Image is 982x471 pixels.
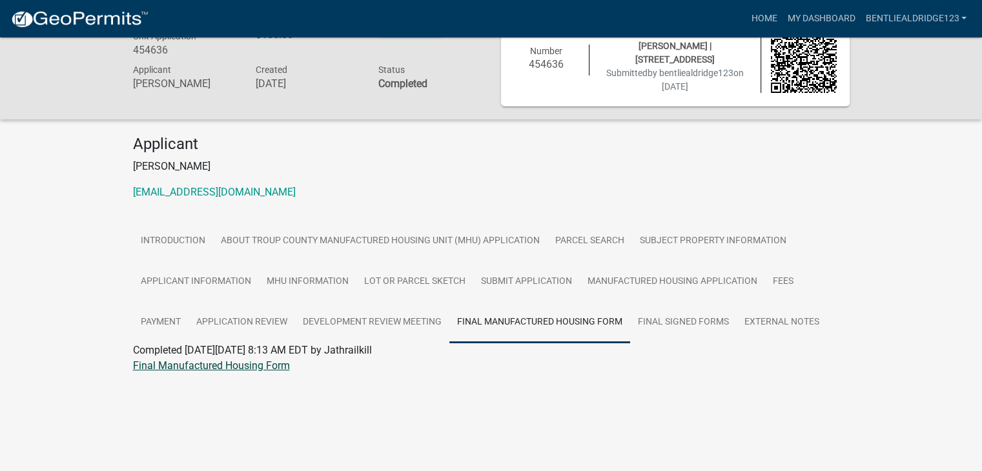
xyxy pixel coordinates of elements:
[133,344,372,356] span: Completed [DATE][DATE] 8:13 AM EDT by Jathrailkill
[765,261,801,303] a: Fees
[860,6,972,31] a: bentliealdridge123
[133,77,236,90] h6: [PERSON_NAME]
[255,65,287,75] span: Created
[255,77,358,90] h6: [DATE]
[378,77,427,90] strong: Completed
[737,302,827,343] a: External Notes
[600,27,750,65] span: 0173 000030A | [PERSON_NAME] S & [PERSON_NAME] | [STREET_ADDRESS]
[473,261,580,303] a: Submit Application
[133,186,296,198] a: [EMAIL_ADDRESS][DOMAIN_NAME]
[606,68,744,92] span: Submitted on [DATE]
[189,302,295,343] a: Application Review
[782,6,860,31] a: My Dashboard
[514,58,580,70] h6: 454636
[746,6,782,31] a: Home
[133,159,850,174] p: [PERSON_NAME]
[213,221,547,262] a: About Troup County Manufactured Housing Unit (MHU) Application
[356,261,473,303] a: Lot or Parcel Sketch
[133,65,171,75] span: Applicant
[133,302,189,343] a: Payment
[259,261,356,303] a: MHU Information
[133,261,259,303] a: Applicant Information
[449,302,630,343] a: Final Manufactured Housing Form
[632,221,794,262] a: Subject Property Information
[295,302,449,343] a: Development Review Meeting
[133,359,290,372] a: Final Manufactured Housing Form
[771,27,837,93] img: QR code
[133,44,236,56] h6: 454636
[378,65,404,75] span: Status
[580,261,765,303] a: Manufactured Housing Application
[530,46,562,56] span: Number
[648,68,733,78] span: by bentliealdridge123
[133,221,213,262] a: Introduction
[630,302,737,343] a: Final Signed Forms
[133,135,850,154] h4: Applicant
[547,221,632,262] a: Parcel search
